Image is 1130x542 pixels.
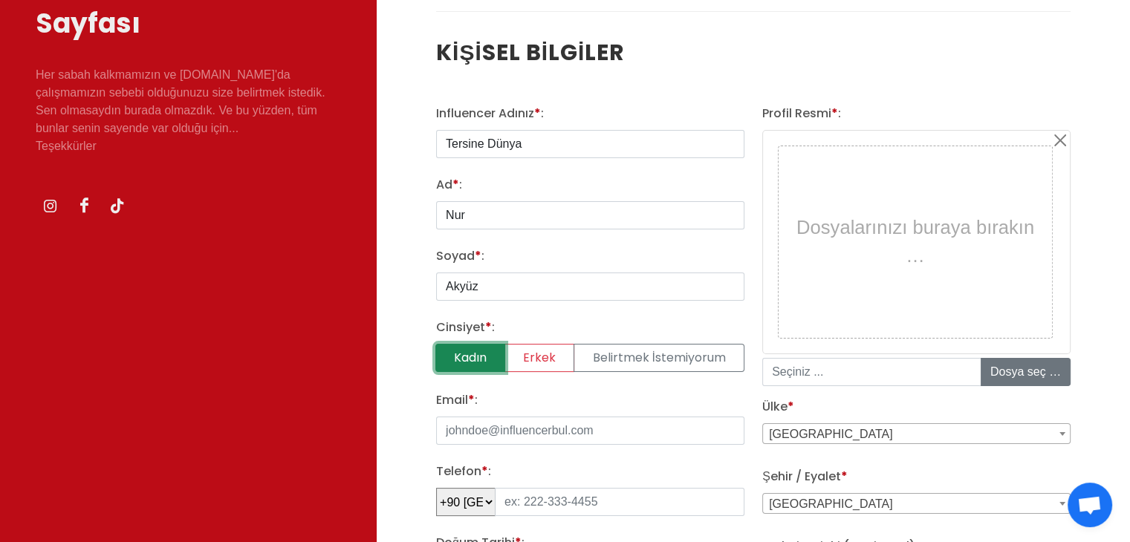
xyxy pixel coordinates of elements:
[762,493,1071,514] span: Adana
[504,344,574,372] label: Erkek
[1068,483,1112,527] div: Açık sohbet
[1051,131,1069,149] button: Close
[436,36,1071,69] h2: Kişisel Bilgiler
[763,424,1070,445] span: Türkiye
[436,105,544,123] label: Influencer Adınız :
[762,423,1071,444] span: Türkiye
[436,417,744,445] input: johndoe@influencerbul.com
[436,319,495,336] label: Cinsiyet :
[436,247,484,265] label: Soyad :
[495,488,744,516] input: ex: 222-333-4455
[782,150,1048,333] div: Dosyalarınızı buraya bırakın …
[574,344,744,372] label: Belirtmek İstemiyorum
[36,66,341,155] p: Her sabah kalkmamızın ve [DOMAIN_NAME]'da çalışmamızın sebebi olduğunuzu size belirtmek istedik. ...
[763,494,1070,515] span: Adana
[762,105,841,123] label: Profil Resmi :
[762,358,981,386] input: Seçiniz ...
[762,398,794,416] label: Ülke
[436,463,491,480] label: Telefon :
[436,176,462,194] label: Ad :
[435,344,505,372] label: Kadın
[762,468,848,486] label: Şehir / Eyalet
[436,391,478,409] label: Email :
